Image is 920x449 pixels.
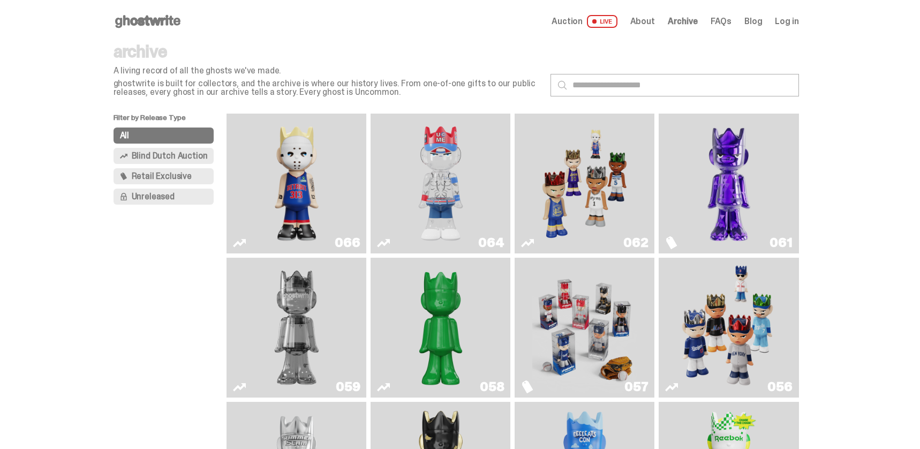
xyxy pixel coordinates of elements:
[744,17,762,26] a: Blog
[665,118,792,249] a: Fantasy
[623,236,648,249] div: 062
[521,118,648,249] a: Game Face (2025)
[244,262,349,393] img: Two
[532,262,637,393] img: Game Face (2025)
[552,15,617,28] a: Auction LIVE
[767,380,792,393] div: 056
[114,128,214,144] button: All
[711,17,732,26] a: FAQs
[770,236,792,249] div: 061
[114,79,542,96] p: ghostwrite is built for collectors, and the archive is where our history lives. From one-of-one g...
[665,262,792,393] a: Game Face (2025)
[676,262,781,393] img: Game Face (2025)
[668,17,698,26] a: Archive
[377,118,504,249] a: You Can't See Me
[388,262,493,393] img: Schrödinger's ghost: Sunday Green
[377,262,504,393] a: Schrödinger's ghost: Sunday Green
[114,66,542,75] p: A living record of all the ghosts we've made.
[233,118,360,249] a: Eminem
[120,131,130,140] span: All
[336,380,360,393] div: 059
[480,380,504,393] div: 058
[335,236,360,249] div: 066
[114,168,214,184] button: Retail Exclusive
[630,17,655,26] a: About
[478,236,504,249] div: 064
[132,192,175,201] span: Unreleased
[521,262,648,393] a: Game Face (2025)
[244,118,349,249] img: Eminem
[388,118,493,249] img: You Can't See Me
[676,118,781,249] img: Fantasy
[132,152,208,160] span: Blind Dutch Auction
[114,114,227,128] p: Filter by Release Type
[552,17,583,26] span: Auction
[132,172,192,181] span: Retail Exclusive
[114,43,542,60] p: archive
[624,380,648,393] div: 057
[587,15,617,28] span: LIVE
[233,262,360,393] a: Two
[114,189,214,205] button: Unreleased
[114,148,214,164] button: Blind Dutch Auction
[532,118,637,249] img: Game Face (2025)
[775,17,798,26] a: Log in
